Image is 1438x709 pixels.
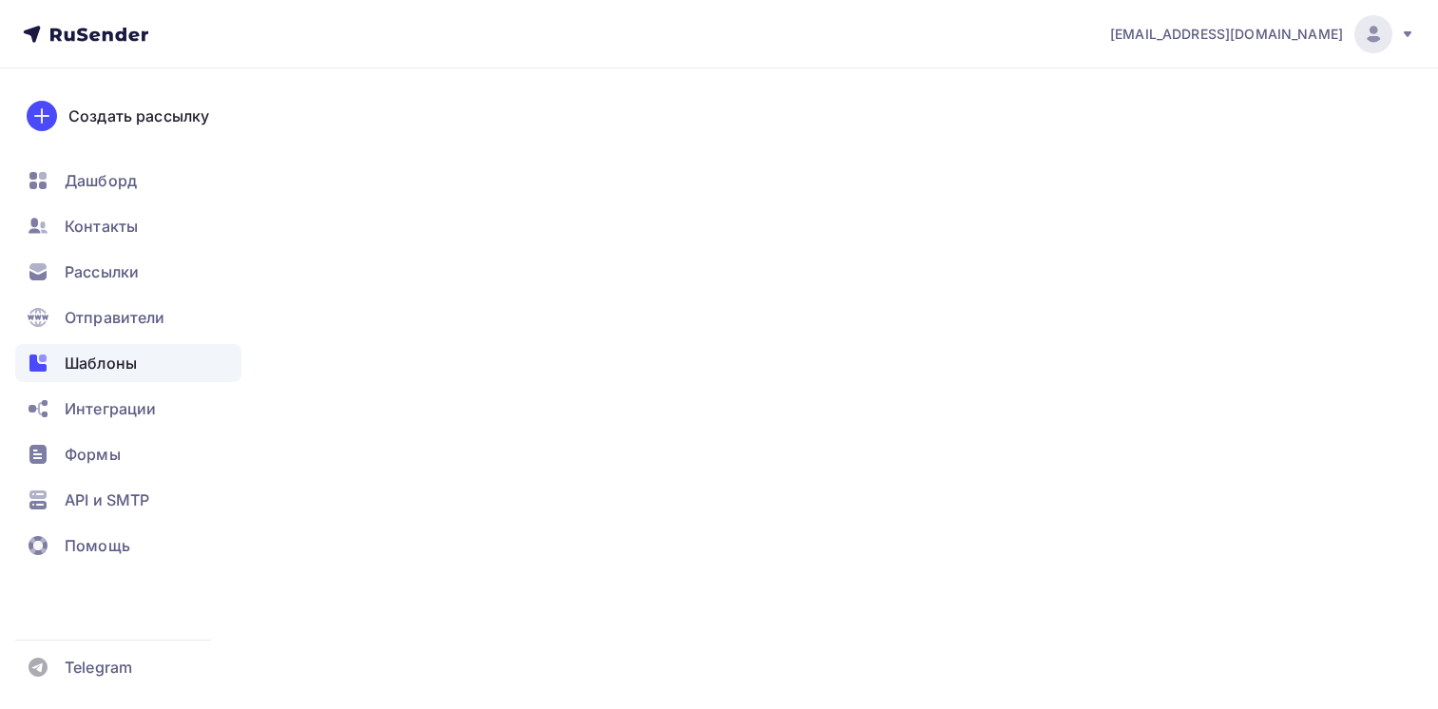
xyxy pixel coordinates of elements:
span: Помощь [65,534,130,557]
a: Контакты [15,207,241,245]
a: Формы [15,435,241,473]
a: Рассылки [15,253,241,291]
span: Шаблоны [65,352,137,374]
span: Формы [65,443,121,466]
a: Отправители [15,298,241,336]
span: Telegram [65,656,132,679]
a: Дашборд [15,162,241,200]
span: [EMAIL_ADDRESS][DOMAIN_NAME] [1110,25,1343,44]
span: Дашборд [65,169,137,192]
div: Создать рассылку [68,105,209,127]
a: [EMAIL_ADDRESS][DOMAIN_NAME] [1110,15,1415,53]
span: API и SMTP [65,489,149,511]
span: Рассылки [65,260,139,283]
span: Интеграции [65,397,156,420]
a: Шаблоны [15,344,241,382]
span: Контакты [65,215,138,238]
span: Отправители [65,306,165,329]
